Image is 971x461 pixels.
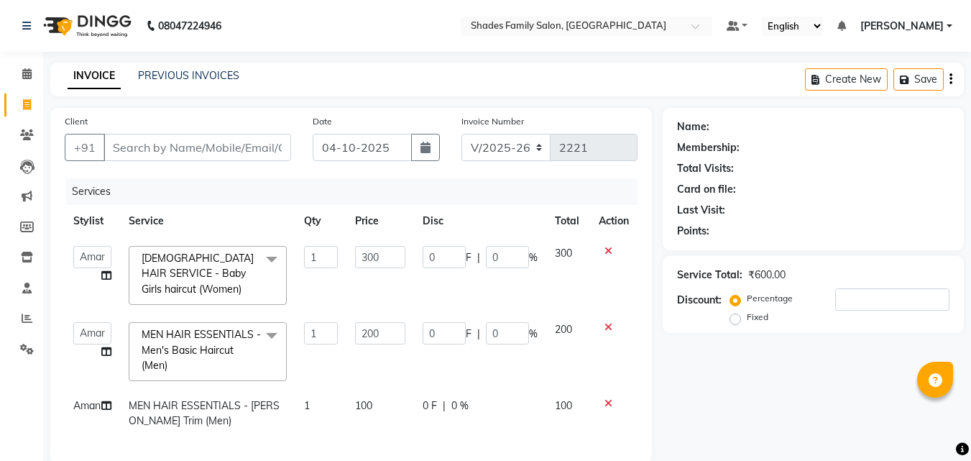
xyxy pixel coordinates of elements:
[73,399,101,412] span: Aman
[313,115,332,128] label: Date
[355,399,372,412] span: 100
[65,115,88,128] label: Client
[677,119,709,134] div: Name:
[477,250,480,265] span: |
[120,205,295,237] th: Service
[748,268,786,283] div: ₹600.00
[304,399,310,412] span: 1
[805,68,888,91] button: Create New
[66,178,648,205] div: Services
[142,252,254,296] span: [DEMOGRAPHIC_DATA] HAIR SERVICE - Baby Girls haircut (Women)
[414,205,546,237] th: Disc
[65,205,120,237] th: Stylist
[555,399,572,412] span: 100
[423,398,437,414] span: 0 F
[911,403,957,447] iframe: chat widget
[529,250,538,265] span: %
[129,399,280,427] span: MEN HAIR ESSENTIALS - [PERSON_NAME] Trim (Men)
[68,63,121,89] a: INVOICE
[461,115,524,128] label: Invoice Number
[451,398,469,414] span: 0 %
[138,69,239,82] a: PREVIOUS INVOICES
[142,328,261,372] span: MEN HAIR ESSENTIALS - Men's Basic Haircut (Men)
[346,205,413,237] th: Price
[167,359,174,372] a: x
[241,283,248,296] a: x
[677,182,736,197] div: Card on file:
[677,268,742,283] div: Service Total:
[103,134,291,161] input: Search by Name/Mobile/Email/Code
[747,311,768,324] label: Fixed
[546,205,590,237] th: Total
[158,6,221,46] b: 08047224946
[477,327,480,342] span: |
[860,19,944,34] span: [PERSON_NAME]
[677,224,709,239] div: Points:
[555,247,572,260] span: 300
[529,327,538,342] span: %
[555,323,572,336] span: 200
[466,250,471,265] span: F
[37,6,135,46] img: logo
[466,327,471,342] span: F
[893,68,944,91] button: Save
[747,292,793,305] label: Percentage
[677,161,734,176] div: Total Visits:
[443,398,446,414] span: |
[65,134,105,161] button: +91
[677,203,725,218] div: Last Visit:
[590,205,638,237] th: Action
[677,140,740,155] div: Membership:
[677,293,722,308] div: Discount:
[295,205,347,237] th: Qty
